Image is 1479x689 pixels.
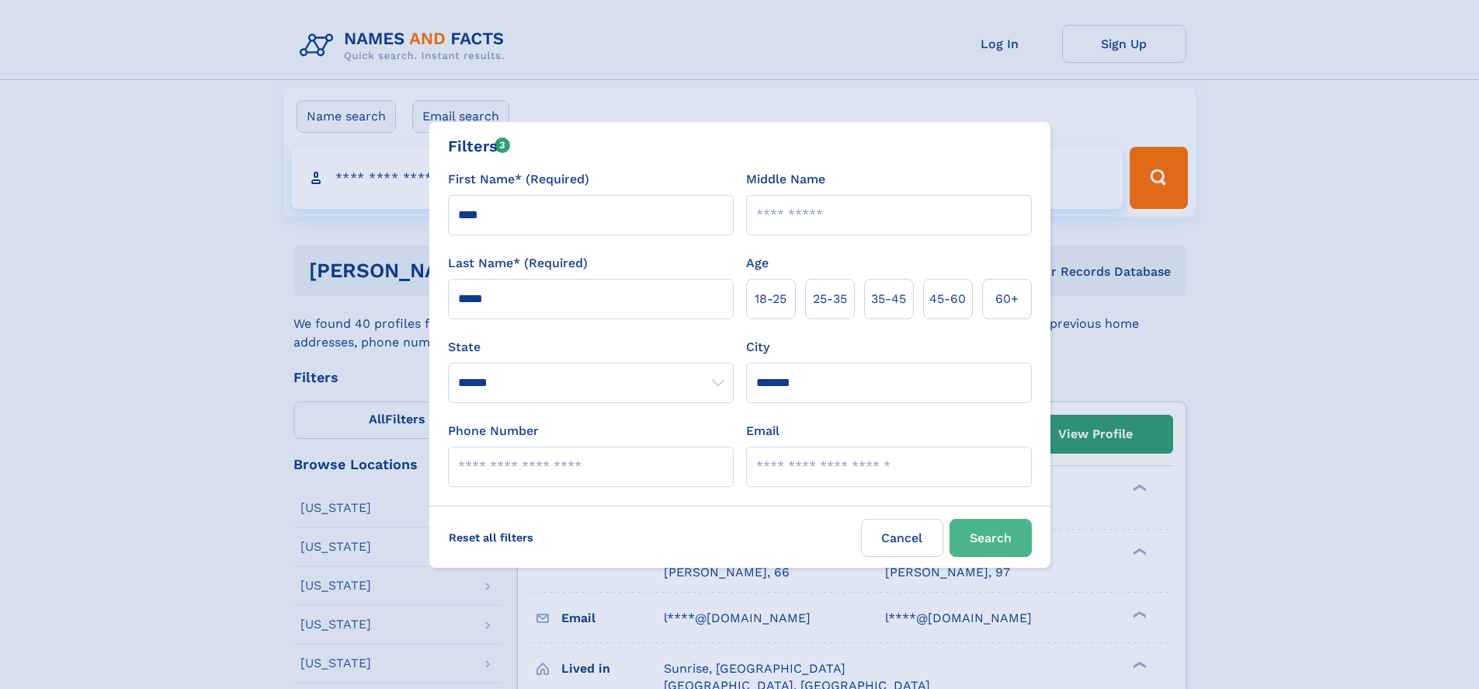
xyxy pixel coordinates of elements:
div: Filters [448,134,511,158]
label: First Name* (Required) [448,170,589,189]
span: 25‑35 [813,290,847,308]
label: Middle Name [746,170,825,189]
label: Age [746,254,769,273]
label: Last Name* (Required) [448,254,588,273]
span: 35‑45 [871,290,906,308]
span: 60+ [995,290,1019,308]
label: State [448,338,734,357]
button: Search [950,519,1032,557]
label: Reset all filters [439,519,543,556]
label: City [746,338,769,357]
label: Email [746,422,779,440]
label: Phone Number [448,422,539,440]
label: Cancel [861,519,943,557]
span: 18‑25 [755,290,786,308]
span: 45‑60 [929,290,966,308]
